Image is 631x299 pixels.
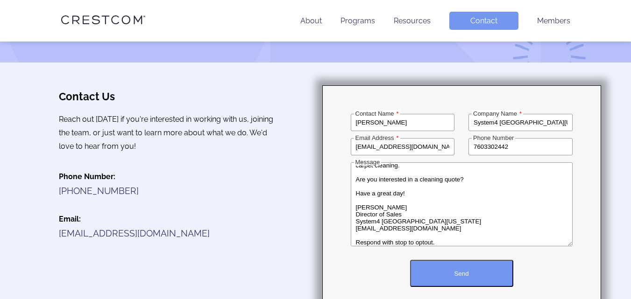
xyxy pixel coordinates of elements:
h4: Email: [59,215,281,223]
a: Contact [449,12,518,30]
a: Programs [340,16,375,25]
label: Phone Number [472,134,515,141]
button: Send [410,260,513,287]
a: Members [537,16,570,25]
a: [PHONE_NUMBER] [59,186,139,196]
a: Resources [394,16,431,25]
a: [EMAIL_ADDRESS][DOMAIN_NAME] [59,228,210,238]
a: About [300,16,322,25]
label: Message [354,159,382,166]
label: Email Address [354,134,400,141]
p: Reach out [DATE] if you're interested in working with us, joining the team, or just want to learn... [59,113,281,153]
label: Company Name [472,110,523,117]
h3: Contact Us [59,90,281,103]
label: Contact Name [354,110,400,117]
h4: Phone Number: [59,172,281,181]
